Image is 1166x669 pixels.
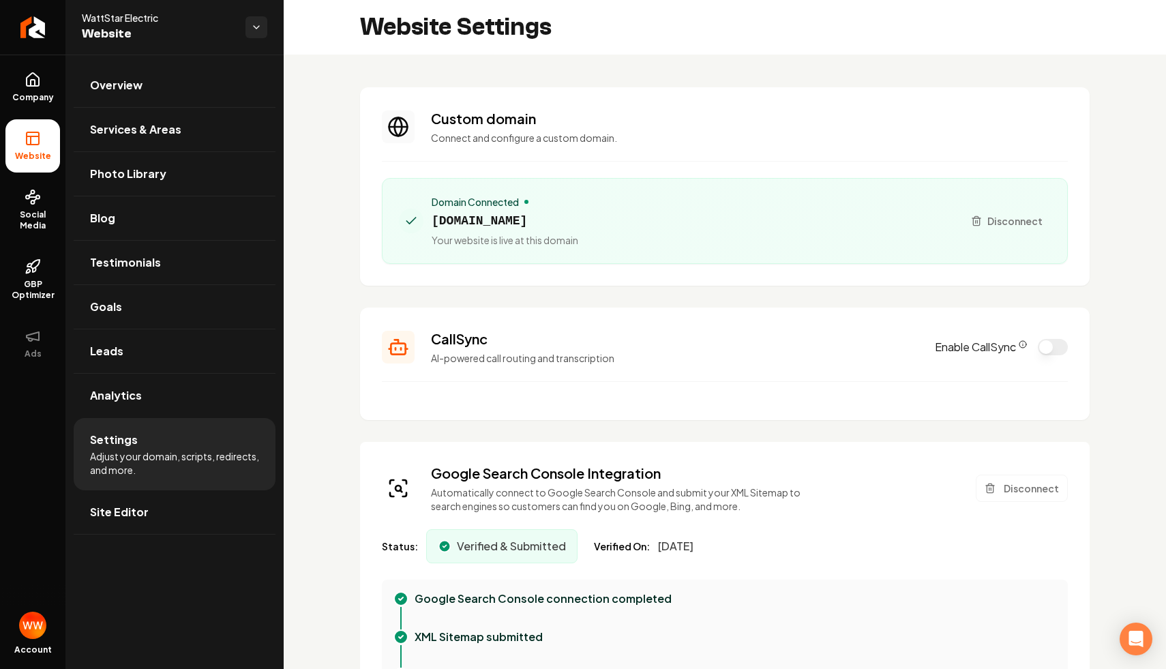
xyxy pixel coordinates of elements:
[431,131,1068,145] p: Connect and configure a custom domain.
[90,343,123,359] span: Leads
[963,209,1051,233] button: Disconnect
[82,25,235,44] span: Website
[74,196,275,240] a: Blog
[431,464,816,483] h3: Google Search Console Integration
[5,317,60,370] button: Ads
[74,329,275,373] a: Leads
[74,241,275,284] a: Testimonials
[90,299,122,315] span: Goals
[90,254,161,271] span: Testimonials
[1019,340,1027,348] button: CallSync Info
[431,109,1068,128] h3: Custom domain
[20,16,46,38] img: Rebolt Logo
[382,539,418,553] span: Status:
[74,490,275,534] a: Site Editor
[935,339,1027,355] label: Enable CallSync
[14,644,52,655] span: Account
[431,486,816,513] p: Automatically connect to Google Search Console and submit your XML Sitemap to search engines so c...
[90,504,149,520] span: Site Editor
[432,233,578,247] span: Your website is live at this domain
[658,538,693,554] span: [DATE]
[74,152,275,196] a: Photo Library
[90,432,138,448] span: Settings
[90,166,166,182] span: Photo Library
[90,387,142,404] span: Analytics
[74,285,275,329] a: Goals
[5,178,60,242] a: Social Media
[82,11,235,25] span: WattStar Electric
[360,14,552,41] h2: Website Settings
[431,351,918,365] p: AI-powered call routing and transcription
[594,539,650,553] span: Verified On:
[432,211,578,231] span: [DOMAIN_NAME]
[19,348,47,359] span: Ads
[19,612,46,639] img: Will Wallace
[431,329,918,348] h3: CallSync
[987,214,1043,228] span: Disconnect
[90,210,115,226] span: Blog
[5,209,60,231] span: Social Media
[7,92,59,103] span: Company
[415,591,672,607] p: Google Search Console connection completed
[415,629,543,645] p: XML Sitemap submitted
[90,449,259,477] span: Adjust your domain, scripts, redirects, and more.
[90,77,143,93] span: Overview
[5,279,60,301] span: GBP Optimizer
[457,538,566,554] span: Verified & Submitted
[90,121,181,138] span: Services & Areas
[74,63,275,107] a: Overview
[19,612,46,639] button: Open user button
[74,374,275,417] a: Analytics
[74,108,275,151] a: Services & Areas
[5,61,60,114] a: Company
[10,151,57,162] span: Website
[1120,623,1152,655] div: Open Intercom Messenger
[5,248,60,312] a: GBP Optimizer
[976,475,1068,502] button: Disconnect
[432,195,519,209] span: Domain Connected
